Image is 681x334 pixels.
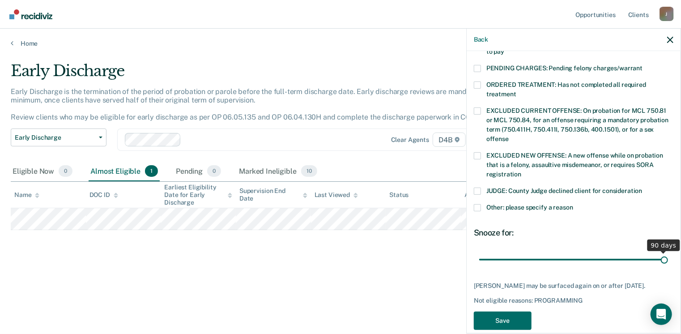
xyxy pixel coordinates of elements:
button: Profile dropdown button [660,7,674,21]
div: Open Intercom Messenger [651,304,672,325]
div: Name [14,191,39,199]
div: Marked Ineligible [237,162,319,181]
span: Other: please specify a reason [486,204,573,211]
div: [PERSON_NAME] may be surfaced again on or after [DATE]. [474,282,673,290]
div: Eligible Now [11,162,74,181]
div: J [660,7,674,21]
div: Early Discharge [11,62,522,87]
span: 10 [301,165,317,177]
p: Early Discharge is the termination of the period of probation or parole before the full-term disc... [11,87,492,122]
span: 0 [207,165,221,177]
a: Home [11,39,670,47]
div: 90 days [647,240,680,251]
div: Last Viewed [315,191,358,199]
div: Supervision End Date [239,187,307,202]
div: Assigned to [464,191,506,199]
div: Almost Eligible [89,162,160,181]
span: ORDERED TREATMENT: Has not completed all required treatment [486,81,646,98]
div: Snooze for: [474,228,673,238]
div: Pending [174,162,223,181]
span: PENDING CHARGES: Pending felony charges/warrant [486,64,643,72]
div: Clear agents [391,136,429,144]
span: 1 [145,165,158,177]
span: EXCLUDED CURRENT OFFENSE: On probation for MCL 750.81 or MCL 750.84, for an offense requiring a m... [486,107,668,142]
div: Status [389,191,409,199]
span: Early Discharge [15,134,95,141]
span: JUDGE: County Judge declined client for consideration [486,187,643,194]
img: Recidiviz [9,9,52,19]
button: Back [474,36,488,43]
div: DOC ID [89,191,118,199]
span: EXCLUDED NEW OFFENSE: A new offense while on probation that is a felony, assaultive misdemeanor, ... [486,152,663,178]
div: Not eligible reasons: PROGRAMMING [474,297,673,304]
span: D4B [433,133,465,147]
button: Save [474,312,532,330]
div: Earliest Eligibility Date for Early Discharge [164,184,232,206]
span: 0 [59,165,72,177]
